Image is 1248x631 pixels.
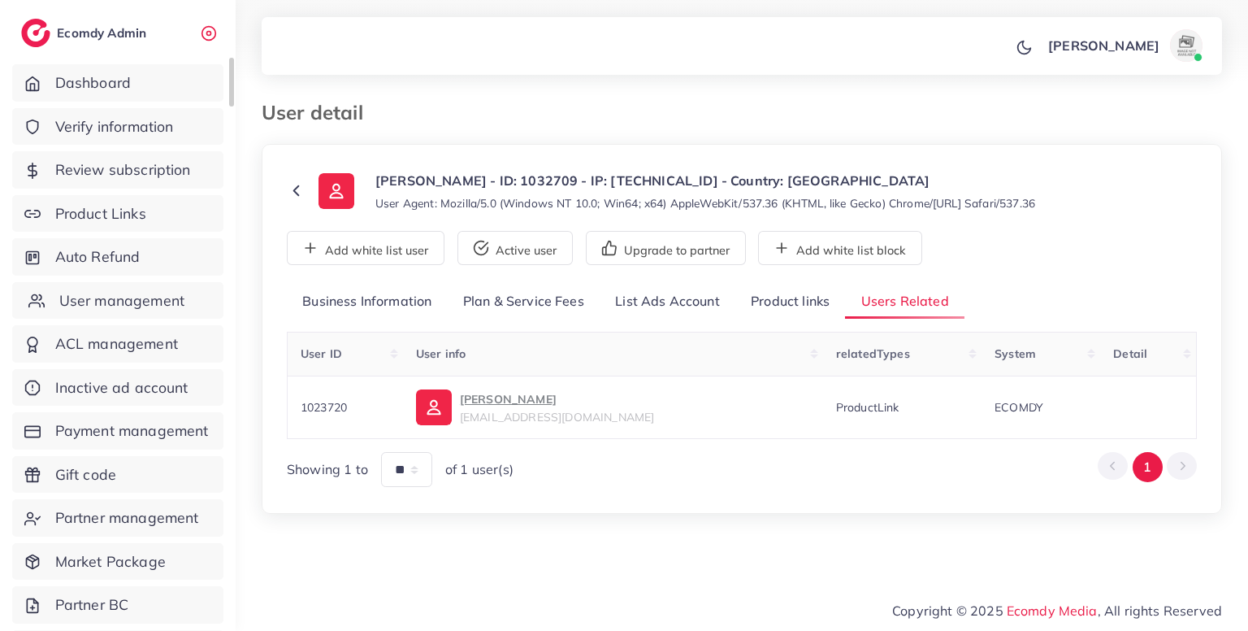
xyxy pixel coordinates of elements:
[1098,452,1197,482] ul: Pagination
[1098,601,1222,620] span: , All rights Reserved
[375,195,1035,211] small: User Agent: Mozilla/5.0 (Windows NT 10.0; Win64; x64) AppleWebKit/537.36 (KHTML, like Gecko) Chro...
[55,246,141,268] span: Auto Refund
[375,171,1035,190] p: [PERSON_NAME] - ID: 1032709 - IP: [TECHNICAL_ID] - Country: [GEOGRAPHIC_DATA]
[287,285,448,320] a: Business Information
[1133,452,1163,482] button: Go to page 1
[1007,603,1098,619] a: Ecomdy Media
[12,543,223,581] a: Market Package
[460,389,654,409] p: [PERSON_NAME]
[994,400,1043,415] span: ECOMDY
[55,464,116,485] span: Gift code
[836,400,899,415] span: ProductLink
[836,346,910,361] span: relatedTypes
[12,456,223,494] a: Gift code
[445,460,513,479] span: of 1 user(s)
[845,285,964,320] a: Users Related
[1170,29,1202,62] img: avatar
[1048,36,1159,55] p: [PERSON_NAME]
[55,203,146,224] span: Product Links
[416,389,810,425] a: [PERSON_NAME][EMAIL_ADDRESS][DOMAIN_NAME]
[416,389,452,425] img: ic-user-info.36bf1079.svg
[12,282,223,320] a: User management
[12,195,223,233] a: Product Links
[55,333,178,355] span: ACL management
[57,25,150,41] h2: Ecomdy Admin
[59,290,184,311] span: User management
[55,594,129,616] span: Partner BC
[12,64,223,102] a: Dashboard
[55,507,199,529] span: Partner management
[301,346,342,361] span: User ID
[12,586,223,624] a: Partner BC
[12,369,223,407] a: Inactive ad account
[12,325,223,363] a: ACL management
[318,173,354,209] img: ic-user-info.36bf1079.svg
[12,108,223,146] a: Verify information
[735,285,845,320] a: Product links
[1113,346,1147,361] span: Detail
[55,72,131,94] span: Dashboard
[55,116,174,137] span: Verify information
[301,400,347,415] span: 1023720
[55,551,166,572] span: Market Package
[12,499,223,537] a: Partner management
[55,159,191,181] span: Review subscription
[600,285,735,320] a: List Ads Account
[758,231,922,265] button: Add white list block
[21,19,50,47] img: logo
[12,151,223,189] a: Review subscription
[460,410,654,424] span: [EMAIL_ADDRESS][DOMAIN_NAME]
[892,601,1222,620] span: Copyright © 2025
[287,231,444,265] button: Add white list user
[416,346,466,361] span: User info
[457,231,573,265] button: Active user
[287,460,368,479] span: Showing 1 to
[994,346,1036,361] span: System
[12,238,223,276] a: Auto Refund
[55,377,188,398] span: Inactive ad account
[586,231,746,265] button: Upgrade to partner
[1039,29,1209,62] a: [PERSON_NAME]avatar
[448,285,600,320] a: Plan & Service Fees
[12,412,223,450] a: Payment management
[21,19,150,47] a: logoEcomdy Admin
[262,101,376,124] h3: User detail
[55,420,209,442] span: Payment management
